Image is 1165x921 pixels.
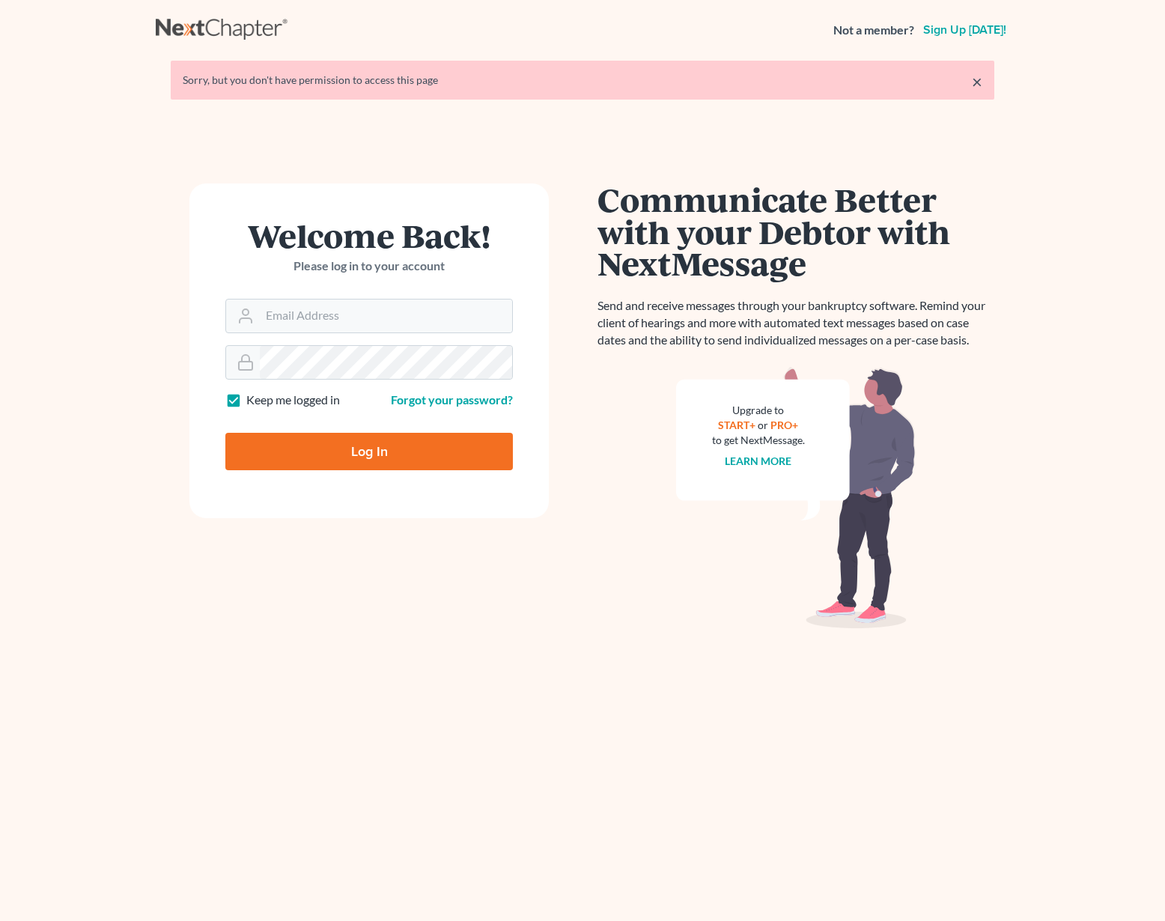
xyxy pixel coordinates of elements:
[225,433,513,470] input: Log In
[676,367,916,629] img: nextmessage_bg-59042aed3d76b12b5cd301f8e5b87938c9018125f34e5fa2b7a6b67550977c72.svg
[712,433,805,448] div: to get NextMessage.
[712,403,805,418] div: Upgrade to
[833,22,914,39] strong: Not a member?
[758,419,769,431] span: or
[225,219,513,252] h1: Welcome Back!
[771,419,799,431] a: PRO+
[183,73,982,88] div: Sorry, but you don't have permission to access this page
[920,24,1009,36] a: Sign up [DATE]!
[225,258,513,275] p: Please log in to your account
[972,73,982,91] a: ×
[597,183,994,279] h1: Communicate Better with your Debtor with NextMessage
[719,419,756,431] a: START+
[260,300,512,332] input: Email Address
[246,392,340,409] label: Keep me logged in
[391,392,513,407] a: Forgot your password?
[726,455,792,467] a: Learn more
[597,297,994,349] p: Send and receive messages through your bankruptcy software. Remind your client of hearings and mo...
